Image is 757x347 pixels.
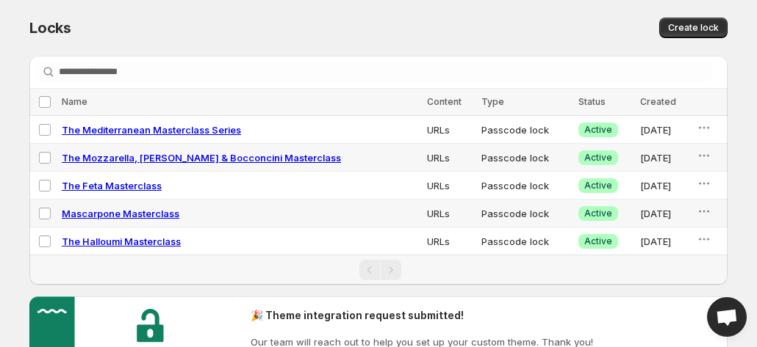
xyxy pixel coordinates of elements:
[477,144,574,172] td: Passcode lock
[584,208,612,219] span: Active
[29,255,728,285] nav: Pagination
[584,124,612,136] span: Active
[659,18,728,38] button: Create lock
[636,144,692,172] td: [DATE]
[62,180,162,191] a: The Feta Masterclass
[636,116,692,144] td: [DATE]
[62,208,179,219] a: Mascarpone Masterclass
[62,152,341,164] a: The Mozzarella, [PERSON_NAME] & Bocconcini Masterclass
[62,124,241,136] a: The Mediterranean Masterclass Series
[584,152,612,164] span: Active
[423,116,478,144] td: URLs
[62,96,87,107] span: Name
[423,227,478,255] td: URLs
[578,96,606,107] span: Status
[636,172,692,200] td: [DATE]
[62,235,181,247] a: The Halloumi Masterclass
[423,144,478,172] td: URLs
[477,200,574,227] td: Passcode lock
[707,297,747,337] div: Open chat
[636,200,692,227] td: [DATE]
[636,227,692,255] td: [DATE]
[427,96,462,107] span: Content
[481,96,504,107] span: Type
[477,227,574,255] td: Passcode lock
[640,96,676,107] span: Created
[251,308,593,323] h2: 🎉 Theme integration request submitted!
[423,172,478,200] td: URLs
[584,180,612,191] span: Active
[477,172,574,200] td: Passcode lock
[477,116,574,144] td: Passcode lock
[29,19,71,37] span: Locks
[584,235,612,247] span: Active
[423,200,478,227] td: URLs
[668,22,719,34] span: Create lock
